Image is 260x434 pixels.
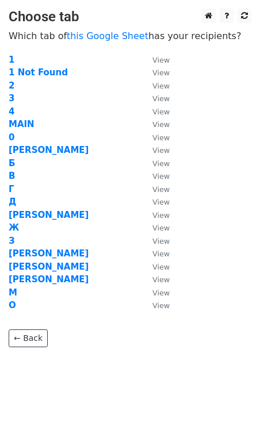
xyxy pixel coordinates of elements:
small: View [152,133,170,142]
a: View [141,80,170,91]
small: View [152,224,170,232]
a: Д [9,197,16,207]
a: View [141,300,170,310]
a: View [141,222,170,233]
a: 3 [9,93,14,103]
small: View [152,275,170,284]
small: View [152,56,170,64]
a: View [141,248,170,259]
small: View [152,146,170,155]
a: [PERSON_NAME] [9,262,89,272]
small: View [152,68,170,77]
small: View [152,237,170,245]
a: View [141,210,170,220]
a: View [141,67,170,78]
a: З [9,236,15,246]
a: View [141,145,170,155]
a: View [141,274,170,285]
a: 2 [9,80,14,91]
small: View [152,172,170,180]
small: View [152,82,170,90]
a: MAIN [9,119,35,129]
p: Which tab of has your recipients? [9,30,251,42]
small: View [152,263,170,271]
a: View [141,197,170,207]
small: View [152,159,170,168]
small: View [152,289,170,297]
a: View [141,93,170,103]
small: View [152,94,170,103]
a: М [9,287,17,298]
small: View [152,185,170,194]
a: 1 [9,55,14,65]
a: View [141,158,170,168]
small: View [152,107,170,116]
a: [PERSON_NAME] [9,145,89,155]
a: Б [9,158,15,168]
a: 1 Not Found [9,67,68,78]
a: View [141,236,170,246]
a: View [141,184,170,194]
a: [PERSON_NAME] [9,274,89,285]
a: View [141,287,170,298]
a: [PERSON_NAME] [9,210,89,220]
small: View [152,198,170,206]
a: Ж [9,222,19,233]
small: View [152,211,170,220]
a: [PERSON_NAME] [9,248,89,259]
a: View [141,132,170,143]
a: View [141,119,170,129]
a: 0 [9,132,14,143]
a: View [141,262,170,272]
a: О [9,300,16,310]
a: 4 [9,106,14,117]
a: View [141,171,170,181]
small: View [152,301,170,310]
a: В [9,171,15,181]
a: View [141,55,170,65]
small: View [152,249,170,258]
h3: Choose tab [9,9,251,25]
a: this Google Sheet [67,30,148,41]
a: View [141,106,170,117]
a: ← Back [9,329,48,347]
small: View [152,120,170,129]
a: Г [9,184,14,194]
